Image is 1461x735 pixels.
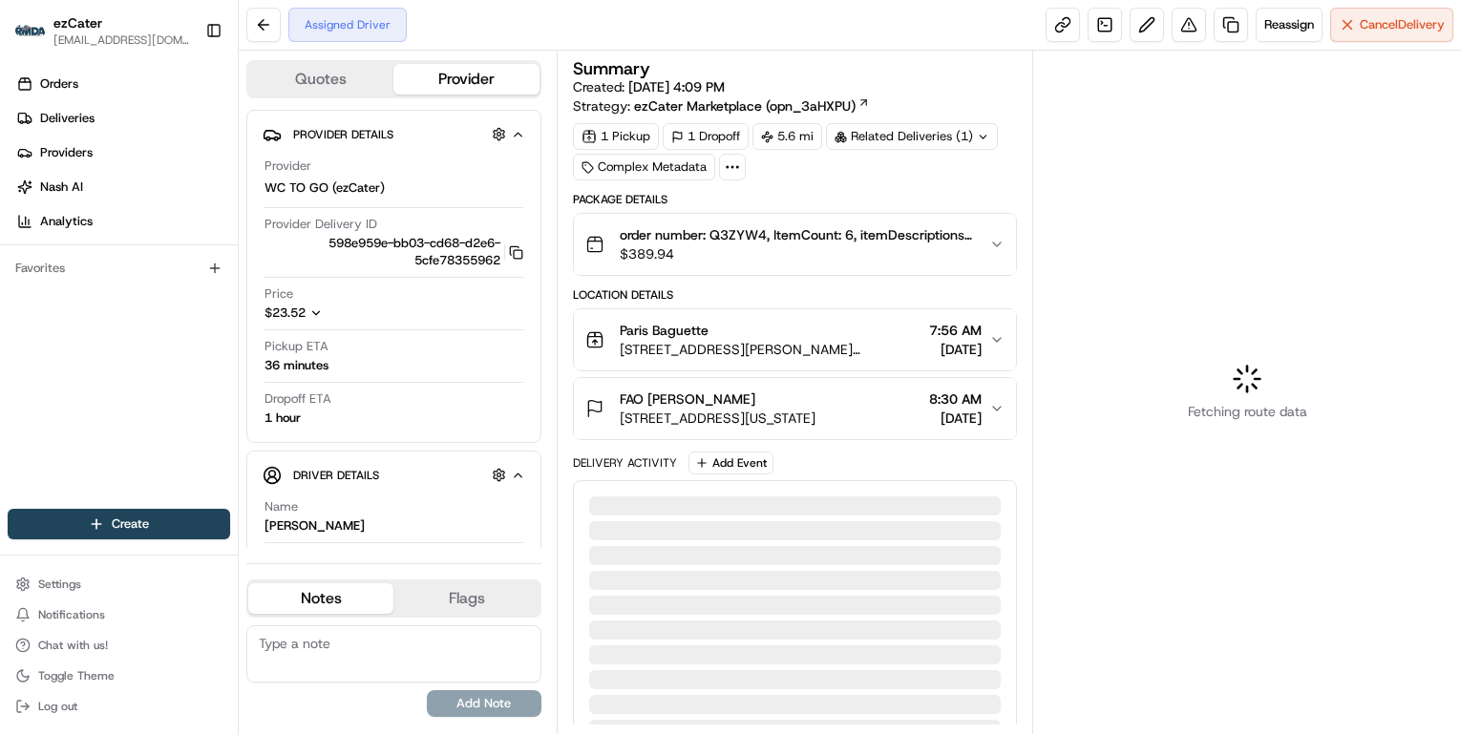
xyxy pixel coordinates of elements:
[1264,16,1314,33] span: Reassign
[574,214,1016,275] button: order number: Q3ZYW4, ItemCount: 6, itemDescriptions: 6 Mini Assorted Pastries$389.94
[929,409,982,428] span: [DATE]
[293,468,379,483] span: Driver Details
[38,699,77,714] span: Log out
[263,118,525,150] button: Provider Details
[265,235,523,269] button: 598e959e-bb03-cd68-d2e6-5cfe78355962
[573,154,715,180] div: Complex Metadata
[929,340,982,359] span: [DATE]
[265,304,306,321] span: $23.52
[929,389,982,409] span: 8:30 AM
[8,172,238,202] a: Nash AI
[1330,8,1453,42] button: CancelDelivery
[8,103,238,134] a: Deliveries
[40,75,78,93] span: Orders
[38,638,108,653] span: Chat with us!
[393,64,539,94] button: Provider
[265,409,301,427] div: 1 hour
[620,340,921,359] span: [STREET_ADDRESS][PERSON_NAME][US_STATE]
[265,285,293,303] span: Price
[265,498,298,515] span: Name
[40,110,95,127] span: Deliveries
[265,179,385,197] span: WC TO GO (ezCater)
[573,287,1017,303] div: Location Details
[8,253,230,283] div: Favorites
[634,96,856,115] span: ezCater Marketplace (opn_3aHXPU)
[573,455,677,471] div: Delivery Activity
[573,192,1017,207] div: Package Details
[1188,402,1307,421] span: Fetching route data
[53,13,102,32] button: ezCater
[573,123,659,150] div: 1 Pickup
[38,668,115,683] span: Toggle Theme
[8,206,238,237] a: Analytics
[752,123,822,150] div: 5.6 mi
[38,607,105,622] span: Notifications
[265,304,433,322] button: $23.52
[573,96,870,115] div: Strategy:
[393,583,539,614] button: Flags
[265,517,365,535] div: [PERSON_NAME]
[8,8,198,53] button: ezCaterezCater[EMAIL_ADDRESS][DOMAIN_NAME]
[620,321,709,340] span: Paris Baguette
[634,96,870,115] a: ezCater Marketplace (opn_3aHXPU)
[929,321,982,340] span: 7:56 AM
[265,338,328,355] span: Pickup ETA
[1256,8,1323,42] button: Reassign
[573,60,650,77] h3: Summary
[574,309,1016,370] button: Paris Baguette[STREET_ADDRESS][PERSON_NAME][US_STATE]7:56 AM[DATE]
[8,601,230,628] button: Notifications
[8,509,230,539] button: Create
[8,693,230,720] button: Log out
[628,78,725,95] span: [DATE] 4:09 PM
[53,32,190,48] button: [EMAIL_ADDRESS][DOMAIN_NAME]
[688,451,773,474] button: Add Event
[265,157,311,175] span: Provider
[15,25,46,37] img: ezCater
[8,69,238,99] a: Orders
[248,64,393,94] button: Quotes
[663,123,749,150] div: 1 Dropoff
[573,77,725,96] span: Created:
[38,577,81,592] span: Settings
[574,378,1016,439] button: FAO [PERSON_NAME][STREET_ADDRESS][US_STATE]8:30 AM[DATE]
[265,390,331,408] span: Dropoff ETA
[265,357,328,374] div: 36 minutes
[40,213,93,230] span: Analytics
[1360,16,1445,33] span: Cancel Delivery
[248,583,393,614] button: Notes
[112,515,149,533] span: Create
[8,662,230,689] button: Toggle Theme
[620,225,974,244] span: order number: Q3ZYW4, ItemCount: 6, itemDescriptions: 6 Mini Assorted Pastries
[265,216,377,233] span: Provider Delivery ID
[8,137,238,168] a: Providers
[620,389,755,409] span: FAO [PERSON_NAME]
[293,127,393,142] span: Provider Details
[8,632,230,659] button: Chat with us!
[8,571,230,598] button: Settings
[826,123,998,150] div: Related Deliveries (1)
[40,178,83,196] span: Nash AI
[40,144,93,161] span: Providers
[620,244,974,263] span: $389.94
[620,409,815,428] span: [STREET_ADDRESS][US_STATE]
[263,459,525,491] button: Driver Details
